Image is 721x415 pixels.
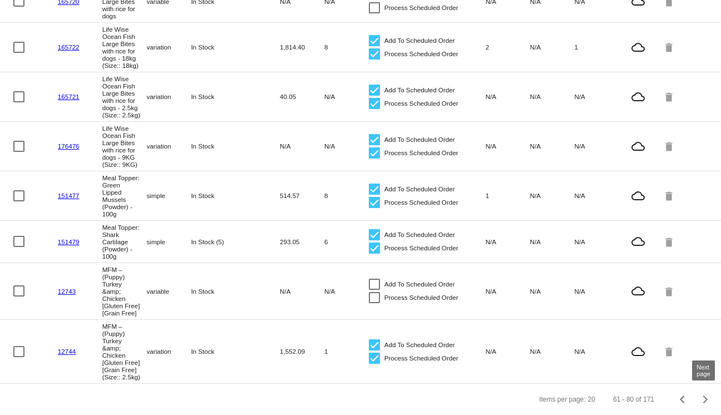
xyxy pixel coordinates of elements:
[530,345,575,358] mat-cell: N/A
[324,90,369,103] mat-cell: N/A
[574,345,619,358] mat-cell: N/A
[280,235,324,248] mat-cell: 293.05
[619,189,658,202] mat-icon: cloud_queue
[58,238,80,245] a: 151479
[147,41,191,53] mat-cell: variation
[663,233,676,250] mat-icon: delete
[574,235,619,248] mat-cell: N/A
[574,90,619,103] mat-cell: N/A
[486,189,530,202] mat-cell: 1
[663,88,676,105] mat-icon: delete
[191,41,235,53] mat-cell: In Stock
[530,235,575,248] mat-cell: N/A
[102,72,147,121] mat-cell: Life Wise Ocean Fish Large Bites with rice for dogs - 2.5kg (Size:: 2.5kg)
[486,345,530,358] mat-cell: N/A
[384,182,455,196] span: Add To Scheduled Order
[102,263,147,319] mat-cell: MFM – (Puppy) Turkey &amp; Chicken [Gluten Free] [Grain Free]
[324,189,369,202] mat-cell: 8
[384,278,455,291] span: Add To Scheduled Order
[280,285,324,298] mat-cell: N/A
[486,90,530,103] mat-cell: N/A
[384,1,458,14] span: Process Scheduled Order
[58,93,80,100] a: 165721
[486,285,530,298] mat-cell: N/A
[486,41,530,53] mat-cell: 2
[619,235,658,248] mat-icon: cloud_queue
[619,41,658,54] mat-icon: cloud_queue
[147,189,191,202] mat-cell: simple
[102,171,147,220] mat-cell: Meal Topper: Green Lipped Mussels (Powder) - 100g
[147,345,191,358] mat-cell: variation
[58,142,80,150] a: 176476
[384,34,455,47] span: Add To Scheduled Order
[384,83,455,97] span: Add To Scheduled Order
[530,41,575,53] mat-cell: N/A
[147,140,191,152] mat-cell: variation
[280,140,324,152] mat-cell: N/A
[663,137,676,155] mat-icon: delete
[663,187,676,204] mat-icon: delete
[191,140,235,152] mat-cell: In Stock
[384,241,458,255] span: Process Scheduled Order
[384,352,458,365] span: Process Scheduled Order
[324,285,369,298] mat-cell: N/A
[147,285,191,298] mat-cell: variable
[672,388,694,411] button: Previous page
[58,288,76,295] a: 12743
[574,41,619,53] mat-cell: 1
[324,140,369,152] mat-cell: N/A
[147,235,191,248] mat-cell: simple
[530,285,575,298] mat-cell: N/A
[619,345,658,358] mat-icon: cloud_queue
[102,221,147,263] mat-cell: Meal Topper: Shark Cartilage (Powder) - 100g
[191,285,235,298] mat-cell: In Stock
[694,388,717,411] button: Next page
[663,283,676,300] mat-icon: delete
[324,345,369,358] mat-cell: 1
[384,97,458,110] span: Process Scheduled Order
[384,228,455,241] span: Add To Scheduled Order
[530,90,575,103] mat-cell: N/A
[613,396,654,403] div: 61 - 80 of 171
[102,122,147,171] mat-cell: Life Wise Ocean Fish Large Bites with rice for dogs - 9KG (Size:: 9KG)
[588,396,595,403] div: 20
[280,41,324,53] mat-cell: 1,814.40
[574,189,619,202] mat-cell: N/A
[619,284,658,298] mat-icon: cloud_queue
[486,235,530,248] mat-cell: N/A
[324,235,369,248] mat-cell: 6
[530,189,575,202] mat-cell: N/A
[280,90,324,103] mat-cell: 40.05
[280,189,324,202] mat-cell: 514.57
[58,43,80,51] a: 165722
[663,38,676,56] mat-icon: delete
[574,140,619,152] mat-cell: N/A
[486,140,530,152] mat-cell: N/A
[384,133,455,146] span: Add To Scheduled Order
[102,320,147,383] mat-cell: MFM – (Puppy) Turkey &amp; Chicken [Gluten Free] [Grain Free] (Size:: 2.5kg)
[58,192,80,199] a: 151477
[191,235,235,248] mat-cell: In Stock (5)
[574,285,619,298] mat-cell: N/A
[539,396,585,403] div: Items per page:
[619,140,658,153] mat-icon: cloud_queue
[191,189,235,202] mat-cell: In Stock
[191,345,235,358] mat-cell: In Stock
[58,348,76,355] a: 12744
[384,146,458,160] span: Process Scheduled Order
[619,90,658,103] mat-icon: cloud_queue
[102,23,147,72] mat-cell: Life Wise Ocean Fish Large Bites with rice for dogs - 18kg (Size:: 18kg)
[384,291,458,304] span: Process Scheduled Order
[147,90,191,103] mat-cell: variation
[324,41,369,53] mat-cell: 8
[384,196,458,209] span: Process Scheduled Order
[663,343,676,360] mat-icon: delete
[384,338,455,352] span: Add To Scheduled Order
[191,90,235,103] mat-cell: In Stock
[530,140,575,152] mat-cell: N/A
[384,47,458,61] span: Process Scheduled Order
[280,345,324,358] mat-cell: 1,552.09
